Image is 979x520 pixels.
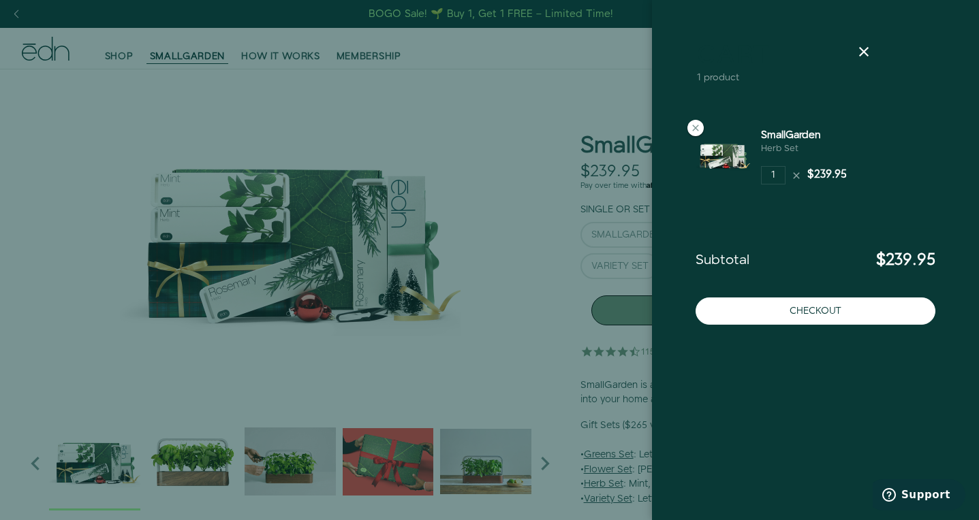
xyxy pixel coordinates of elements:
[696,128,750,182] img: SmallGarden - Herb Set
[761,128,821,142] a: SmallGarden
[704,71,739,84] span: product
[873,479,965,513] iframe: Opens a widget where you can find more information
[761,142,821,155] div: Herb Set
[807,167,847,183] div: $239.95
[697,44,772,68] a: Cart
[697,71,701,84] span: 1
[876,248,935,272] span: $239.95
[696,297,935,325] button: Checkout
[696,253,749,269] span: Subtotal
